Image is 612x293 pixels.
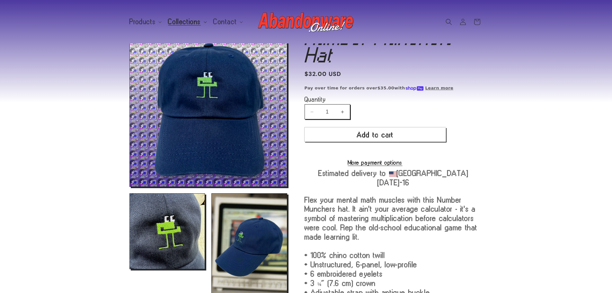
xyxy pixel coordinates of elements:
[305,29,483,64] h1: Number Munchers Hat
[213,19,237,24] span: Contact
[442,15,456,29] summary: Search
[377,178,409,187] b: [DATE]⁠–16
[389,171,397,177] img: US.svg
[305,70,341,78] span: $32.00 USD
[168,19,201,24] span: Collections
[305,160,446,165] a: More payment options
[126,15,164,28] summary: Products
[305,127,446,142] button: Add to cart
[318,169,386,177] b: Estimated delivery to
[255,6,357,37] a: Abandonware
[209,15,245,28] summary: Contact
[305,169,483,187] div: [GEOGRAPHIC_DATA]
[258,9,354,35] img: Abandonware
[129,19,156,24] span: Products
[164,15,209,28] summary: Collections
[305,96,446,103] label: Quantity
